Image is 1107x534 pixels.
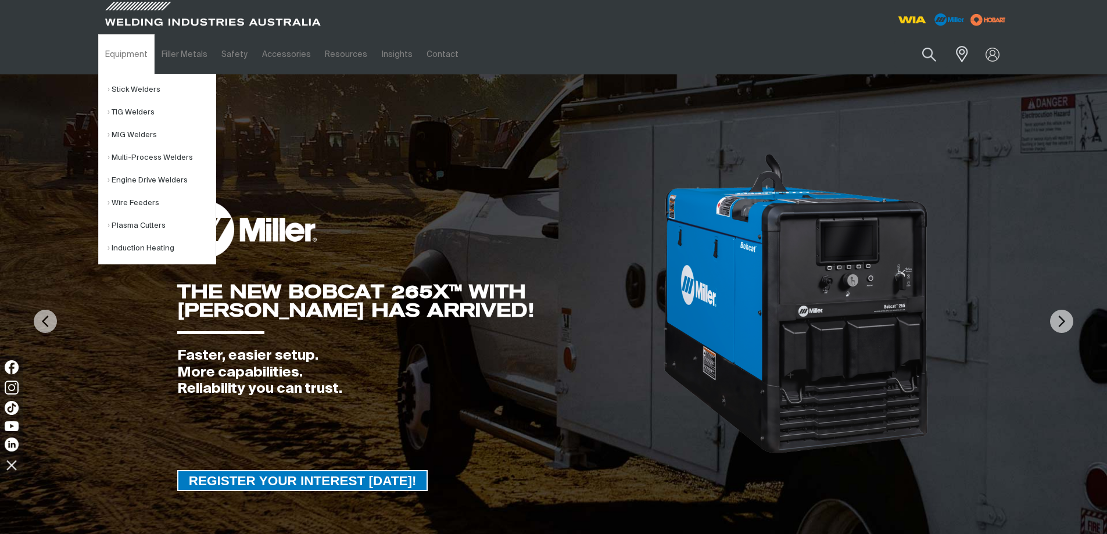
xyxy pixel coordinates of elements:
[108,146,216,169] a: Multi-Process Welders
[98,34,782,74] nav: Main
[1050,310,1073,333] img: NextArrow
[5,421,19,431] img: YouTube
[108,214,216,237] a: Plasma Cutters
[214,34,255,74] a: Safety
[374,34,419,74] a: Insights
[177,470,428,491] a: REGISTER YOUR INTEREST TODAY!
[98,34,155,74] a: Equipment
[155,34,214,74] a: Filler Metals
[108,192,216,214] a: Wire Feeders
[420,34,465,74] a: Contact
[2,455,22,475] img: hide socials
[894,41,948,68] input: Product name or item number...
[967,11,1009,28] img: miller
[108,169,216,192] a: Engine Drive Welders
[5,438,19,451] img: LinkedIn
[5,401,19,415] img: TikTok
[34,310,57,333] img: PrevArrow
[178,470,427,491] span: REGISTER YOUR INTEREST [DATE]!
[318,34,374,74] a: Resources
[108,78,216,101] a: Stick Welders
[255,34,318,74] a: Accessories
[909,41,949,68] button: Search products
[5,381,19,395] img: Instagram
[5,360,19,374] img: Facebook
[177,282,662,320] div: THE NEW BOBCAT 265X™ WITH [PERSON_NAME] HAS ARRIVED!
[98,74,216,264] ul: Equipment Submenu
[108,101,216,124] a: TIG Welders
[177,347,662,397] div: Faster, easier setup. More capabilities. Reliability you can trust.
[108,124,216,146] a: MIG Welders
[108,237,216,260] a: Induction Heating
